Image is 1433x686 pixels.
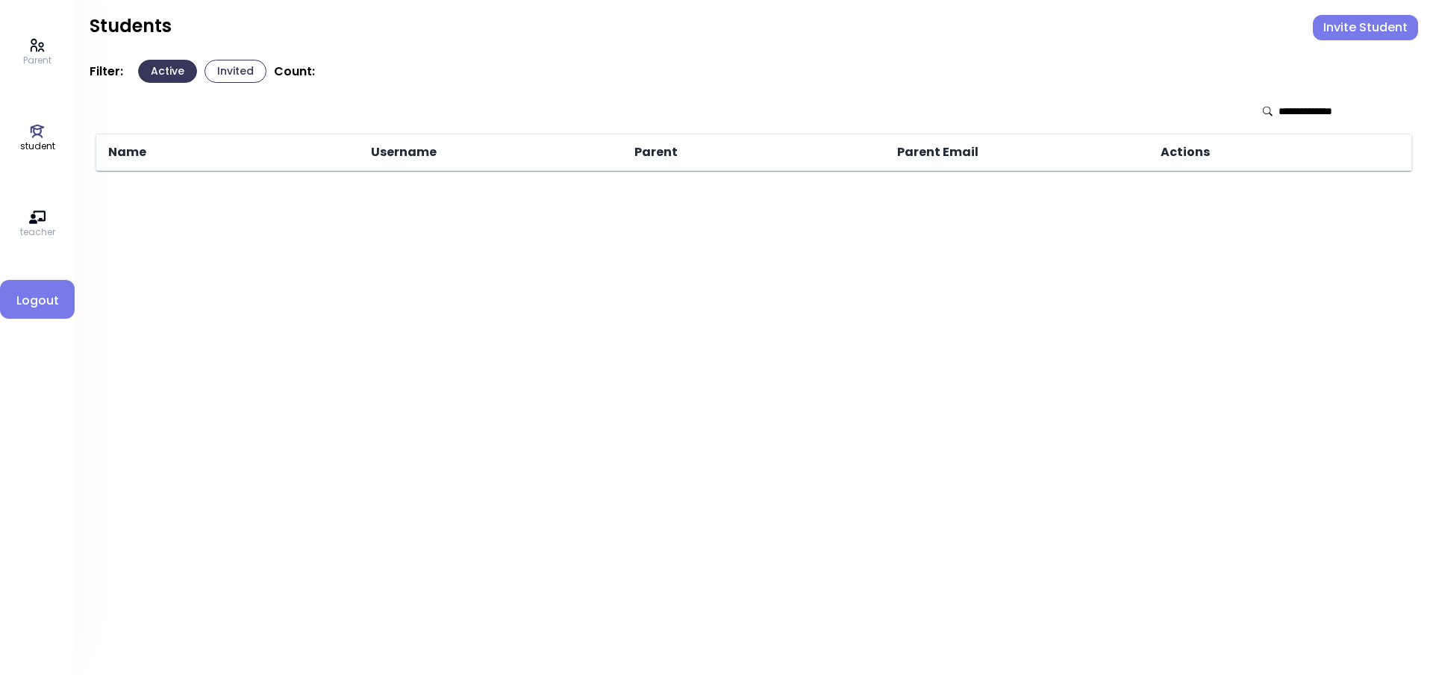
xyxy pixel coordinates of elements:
p: Parent [23,54,51,67]
span: Name [105,143,146,161]
a: student [20,123,55,153]
h2: Students [90,15,172,37]
span: Parent Email [894,143,978,161]
button: Invite Student [1313,15,1418,40]
button: Invited [205,60,266,83]
p: teacher [20,225,55,239]
p: Filter: [90,64,123,79]
a: Parent [23,37,51,67]
span: Logout [12,292,63,310]
p: Count: [274,64,315,79]
button: Active [138,60,197,83]
a: teacher [20,209,55,239]
p: student [20,140,55,153]
span: Parent [631,143,678,161]
span: Username [368,143,437,161]
span: Actions [1158,143,1210,161]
